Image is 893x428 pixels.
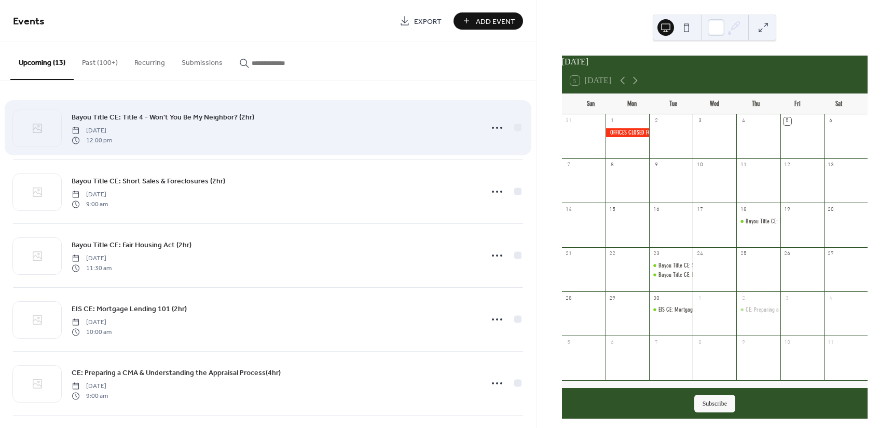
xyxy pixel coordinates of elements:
[827,206,835,213] div: 20
[746,305,887,314] div: CE: Preparing a CMA & Understanding the Appraisal Process(4hr)
[72,382,108,391] span: [DATE]
[562,56,868,68] div: [DATE]
[652,117,660,125] div: 2
[694,93,735,114] div: Wed
[72,190,108,199] span: [DATE]
[72,111,254,123] a: Bayou Title CE: Title 4 - Won't You Be My Neighbor? (2hr)
[72,175,225,187] a: Bayou Title CE: Short Sales & Foreclosures (2hr)
[570,93,612,114] div: Sun
[652,206,660,213] div: 16
[658,261,763,270] div: Bayou Title CE: Short Sales & Foreclosures (2hr)
[72,318,112,327] span: [DATE]
[126,42,173,79] button: Recurring
[606,128,649,137] div: OFFICES CLOSED FOR LABOR DAY OBSERVANCE
[72,367,281,379] a: CE: Preparing a CMA & Understanding the Appraisal Process(4hr)
[827,117,835,125] div: 6
[72,136,112,145] span: 12:00 pm
[739,206,747,213] div: 18
[827,339,835,346] div: 11
[784,250,791,258] div: 26
[565,117,573,125] div: 31
[696,206,704,213] div: 17
[565,206,573,213] div: 14
[609,206,616,213] div: 15
[784,339,791,346] div: 10
[72,112,254,123] span: Bayou Title CE: Title 4 - Won't You Be My Neighbor? (2hr)
[736,305,780,314] div: CE: Preparing a CMA & Understanding the Appraisal Process(4hr)
[72,254,112,263] span: [DATE]
[694,395,735,412] button: Subscribe
[739,117,747,125] div: 4
[72,126,112,136] span: [DATE]
[736,217,780,226] div: Bayou Title CE: Title 4 - Won't You Be My Neighbor? (2hr)
[739,339,747,346] div: 9
[735,93,777,114] div: Thu
[784,162,791,169] div: 12
[72,240,191,251] span: Bayou Title CE: Fair Housing Act (2hr)
[72,368,281,379] span: CE: Preparing a CMA & Understanding the Appraisal Process(4hr)
[649,305,693,314] div: EIS CE: Mortgage Lending 101 (2hr)
[565,339,573,346] div: 5
[739,295,747,302] div: 2
[565,250,573,258] div: 21
[649,271,693,279] div: Bayou Title CE: Fair Housing Act (2hr)
[74,42,126,79] button: Past (100+)
[609,250,616,258] div: 22
[173,42,231,79] button: Submissions
[746,217,870,226] div: Bayou Title CE: Title 4 - Won't You Be My Neighbor? (2hr)
[739,162,747,169] div: 11
[652,295,660,302] div: 30
[827,295,835,302] div: 4
[696,295,704,302] div: 1
[611,93,653,114] div: Mon
[652,162,660,169] div: 9
[652,339,660,346] div: 7
[72,391,108,400] span: 9:00 am
[696,117,704,125] div: 3
[392,12,449,30] a: Export
[72,327,112,337] span: 10:00 am
[13,11,45,32] span: Events
[10,42,74,80] button: Upcoming (13)
[565,295,573,302] div: 28
[777,93,818,114] div: Fri
[696,162,704,169] div: 10
[827,250,835,258] div: 27
[609,117,616,125] div: 1
[696,250,704,258] div: 24
[818,93,859,114] div: Sat
[658,305,734,314] div: EIS CE: Mortgage Lending 101 (2hr)
[652,250,660,258] div: 23
[72,303,187,315] a: EIS CE: Mortgage Lending 101 (2hr)
[476,16,515,27] span: Add Event
[72,239,191,251] a: Bayou Title CE: Fair Housing Act (2hr)
[414,16,442,27] span: Export
[696,339,704,346] div: 8
[653,93,694,114] div: Tue
[565,162,573,169] div: 7
[72,263,112,273] span: 11:30 am
[72,176,225,187] span: Bayou Title CE: Short Sales & Foreclosures (2hr)
[784,117,791,125] div: 5
[649,261,693,270] div: Bayou Title CE: Short Sales & Foreclosures (2hr)
[784,206,791,213] div: 19
[739,250,747,258] div: 25
[784,295,791,302] div: 3
[72,199,108,209] span: 9:00 am
[658,271,739,279] div: Bayou Title CE: Fair Housing Act (2hr)
[827,162,835,169] div: 13
[609,339,616,346] div: 6
[454,12,523,30] button: Add Event
[609,162,616,169] div: 8
[609,295,616,302] div: 29
[72,304,187,315] span: EIS CE: Mortgage Lending 101 (2hr)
